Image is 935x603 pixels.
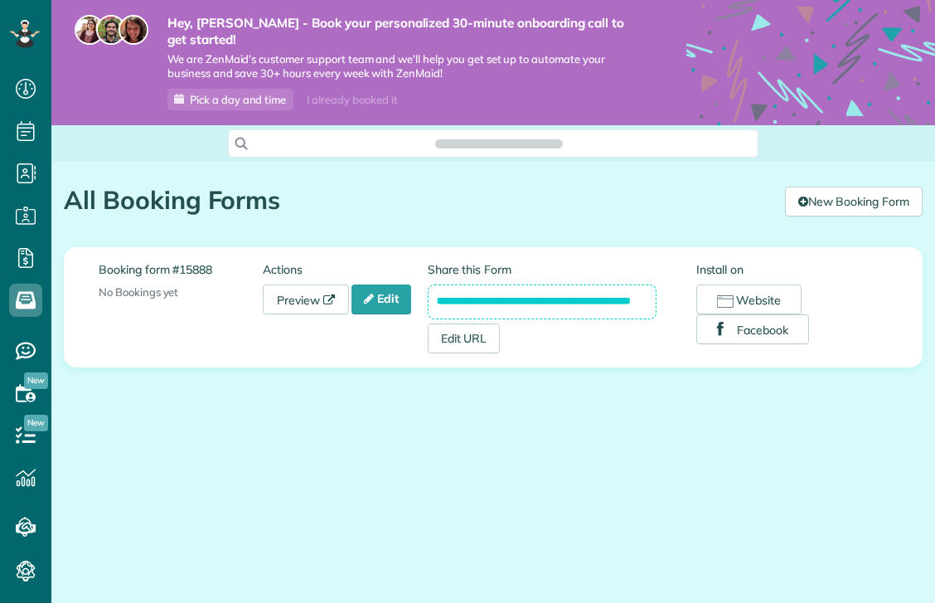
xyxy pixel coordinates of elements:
[696,261,888,278] label: Install on
[263,261,427,278] label: Actions
[190,93,286,106] span: Pick a day and time
[64,187,773,214] h1: All Booking Forms
[75,15,104,45] img: maria-72a9807cf96188c08ef61303f053569d2e2a8a1cde33d635c8a3ac13582a053d.jpg
[696,314,809,344] button: Facebook
[785,187,923,216] a: New Booking Form
[297,90,407,110] div: I already booked it
[167,52,637,80] span: We are ZenMaid’s customer support team and we’ll help you get set up to automate your business an...
[452,135,545,152] span: Search ZenMaid…
[428,323,501,353] a: Edit URL
[99,261,263,278] label: Booking form #15888
[167,15,637,47] strong: Hey, [PERSON_NAME] - Book your personalized 30-minute onboarding call to get started!
[428,261,656,278] label: Share this Form
[351,284,411,314] a: Edit
[24,372,48,389] span: New
[24,415,48,431] span: New
[99,285,178,299] span: No Bookings yet
[167,89,293,110] a: Pick a day and time
[119,15,148,45] img: michelle-19f622bdf1676172e81f8f8fba1fb50e276960ebfe0243fe18214015130c80e4.jpg
[696,284,802,314] button: Website
[96,15,126,45] img: jorge-587dff0eeaa6aab1f244e6dc62b8924c3b6ad411094392a53c71c6c4a576187d.jpg
[263,284,349,314] a: Preview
